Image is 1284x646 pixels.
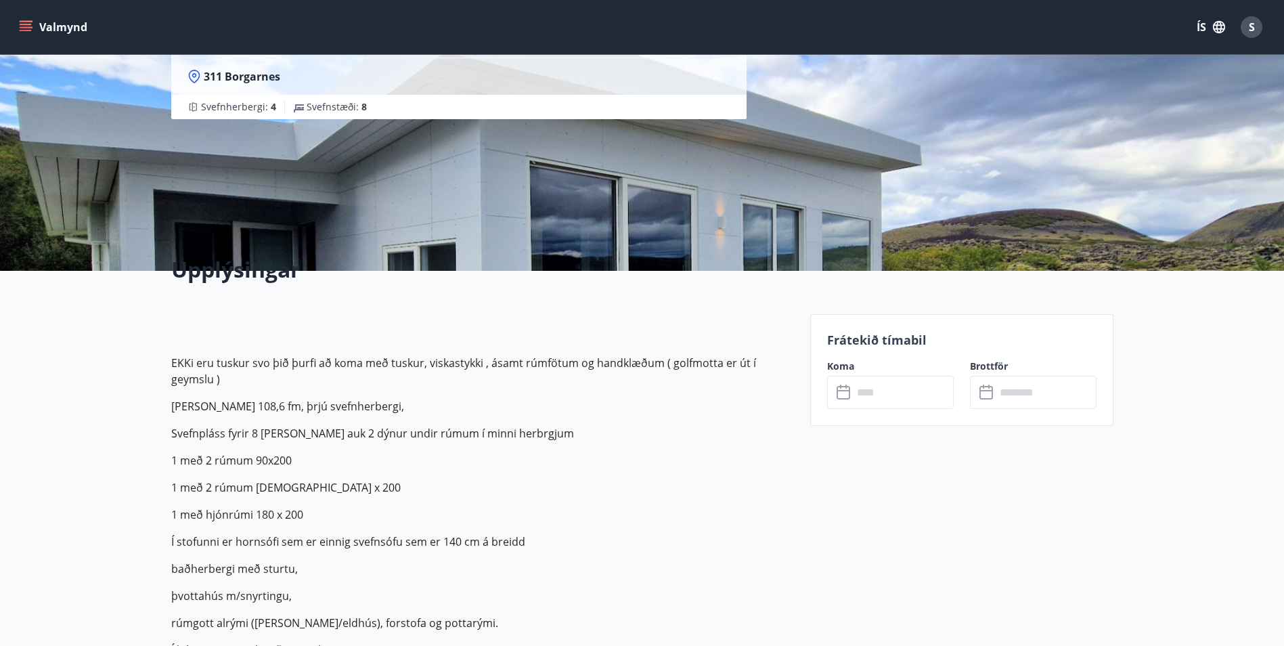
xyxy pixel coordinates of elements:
p: rúmgott alrými ([PERSON_NAME]/eldhús), forstofa og pottarými. [171,615,794,631]
p: EKKi eru tuskur svo þið þurfi að koma með tuskur, viskastykki , ásamt rúmfötum og handklæðum ( go... [171,355,794,387]
h2: Upplýsingar [171,255,794,284]
label: Brottför [970,360,1097,373]
p: Í stofunni er hornsófi sem er einnig svefnsófu sem er 140 cm á breidd [171,534,794,550]
button: menu [16,15,93,39]
p: 1 með 2 rúmum [DEMOGRAPHIC_DATA] x 200 [171,479,794,496]
label: Koma [827,360,954,373]
p: þvottahús m/snyrtingu, [171,588,794,604]
span: 4 [271,100,276,113]
button: S [1235,11,1268,43]
p: Frátekið tímabil [827,331,1097,349]
span: 8 [361,100,367,113]
p: 1 með hjónrúmi 180 x 200 [171,507,794,523]
p: Svefnpláss fyrir 8 [PERSON_NAME] auk 2 dýnur undir rúmum í minni herbrgjum [171,425,794,442]
button: ÍS [1189,15,1233,39]
p: 1 með 2 rúmum 90x200 [171,452,794,469]
span: 311 Borgarnes [204,69,280,84]
p: baðherbergi með sturtu, [171,561,794,577]
span: Svefnherbergi : [201,100,276,114]
span: Svefnstæði : [307,100,367,114]
p: [PERSON_NAME] 108,6 fm, þrjú svefnherbergi, [171,398,794,414]
span: S [1249,20,1255,35]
